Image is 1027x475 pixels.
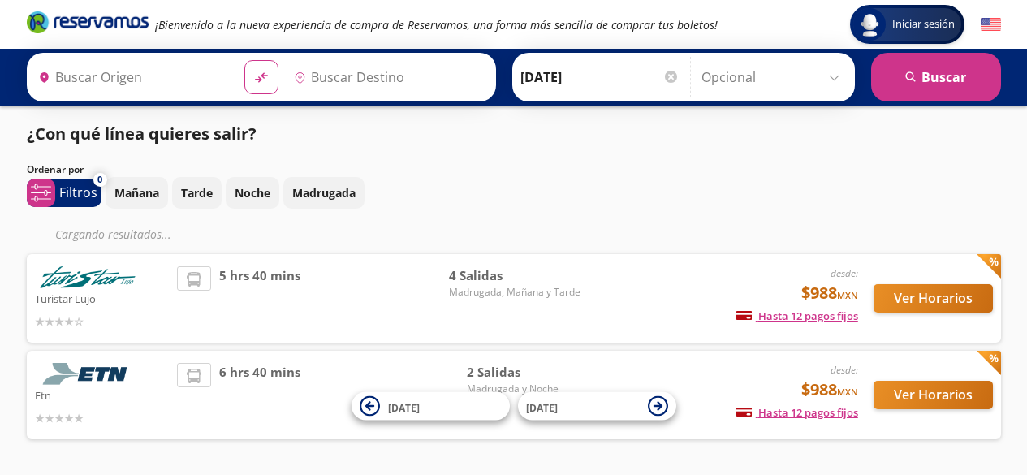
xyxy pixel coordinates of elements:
span: Hasta 12 pagos fijos [736,309,858,323]
button: Ver Horarios [874,284,993,313]
button: 0Filtros [27,179,101,207]
p: Tarde [181,184,213,201]
em: desde: [831,266,858,280]
button: Tarde [172,177,222,209]
span: Madrugada y Noche [467,382,580,396]
span: Madrugada, Mañana y Tarde [449,285,580,300]
a: Brand Logo [27,10,149,39]
span: [DATE] [526,400,558,414]
p: Noche [235,184,270,201]
button: [DATE] [518,392,676,421]
button: Noche [226,177,279,209]
p: Ordenar por [27,162,84,177]
em: ¡Bienvenido a la nueva experiencia de compra de Reservamos, una forma más sencilla de comprar tus... [155,17,718,32]
i: Brand Logo [27,10,149,34]
em: desde: [831,363,858,377]
span: 2 Salidas [467,363,580,382]
span: 4 Salidas [449,266,580,285]
small: MXN [837,289,858,301]
img: Turistar Lujo [35,266,140,288]
p: Etn [35,385,170,404]
em: Cargando resultados ... [55,227,171,242]
span: $988 [801,281,858,305]
input: Elegir Fecha [520,57,680,97]
input: Opcional [701,57,847,97]
input: Buscar Destino [287,57,487,97]
p: Turistar Lujo [35,288,170,308]
p: Madrugada [292,184,356,201]
small: MXN [837,386,858,398]
span: $988 [801,378,858,402]
button: Mañana [106,177,168,209]
img: Etn [35,363,140,385]
p: Mañana [114,184,159,201]
span: Hasta 12 pagos fijos [736,405,858,420]
button: Buscar [871,53,1001,101]
button: Ver Horarios [874,381,993,409]
button: [DATE] [352,392,510,421]
p: ¿Con qué línea quieres salir? [27,122,257,146]
span: 0 [97,173,102,187]
p: Filtros [59,183,97,202]
button: Madrugada [283,177,365,209]
input: Buscar Origen [32,57,231,97]
span: [DATE] [388,400,420,414]
span: Iniciar sesión [886,16,961,32]
span: 6 hrs 40 mins [219,363,300,427]
button: English [981,15,1001,35]
span: 5 hrs 40 mins [219,266,300,330]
